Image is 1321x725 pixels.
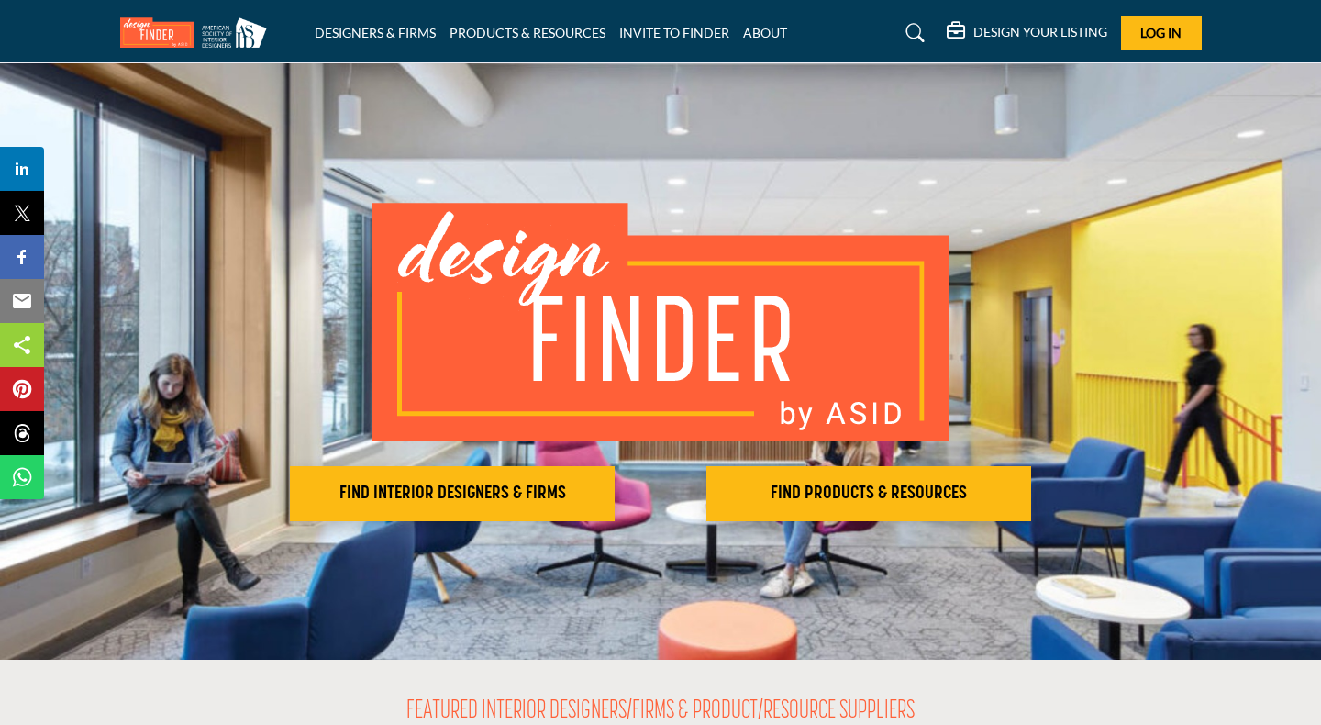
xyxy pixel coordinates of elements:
a: PRODUCTS & RESOURCES [450,25,605,40]
h5: DESIGN YOUR LISTING [973,24,1107,40]
div: DESIGN YOUR LISTING [947,22,1107,44]
a: INVITE TO FINDER [619,25,729,40]
span: Log In [1140,25,1182,40]
a: DESIGNERS & FIRMS [315,25,436,40]
button: Log In [1121,16,1202,50]
h2: FIND PRODUCTS & RESOURCES [712,483,1026,505]
h2: FIND INTERIOR DESIGNERS & FIRMS [295,483,609,505]
img: image [372,203,949,441]
a: ABOUT [743,25,787,40]
button: FIND INTERIOR DESIGNERS & FIRMS [290,466,615,521]
button: FIND PRODUCTS & RESOURCES [706,466,1031,521]
img: Site Logo [120,17,276,48]
a: Search [888,18,937,48]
